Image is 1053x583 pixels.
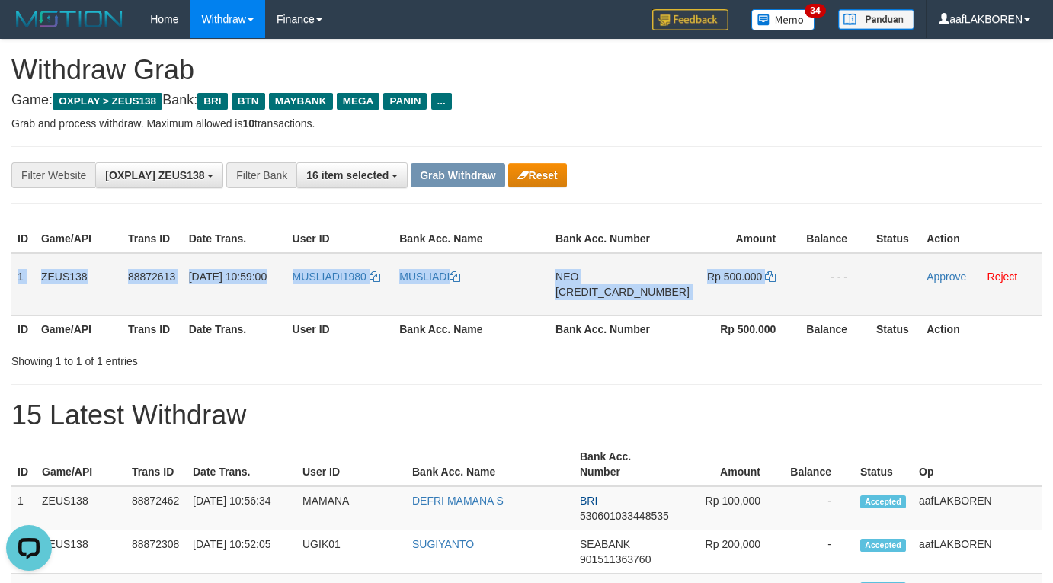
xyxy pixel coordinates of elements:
[293,271,366,283] span: MUSLIADI1980
[431,93,452,110] span: ...
[126,486,187,530] td: 88872462
[11,443,36,486] th: ID
[286,225,394,253] th: User ID
[412,538,474,550] a: SUGIYANTO
[242,117,254,130] strong: 10
[860,539,906,552] span: Accepted
[36,443,126,486] th: Game/API
[783,486,854,530] td: -
[105,169,204,181] span: [OXPLAY] ZEUS138
[11,225,35,253] th: ID
[805,4,825,18] span: 34
[296,162,408,188] button: 16 item selected
[393,315,549,343] th: Bank Acc. Name
[11,55,1042,85] h1: Withdraw Grab
[226,162,296,188] div: Filter Bank
[11,93,1042,108] h4: Game: Bank:
[126,530,187,574] td: 88872308
[35,315,122,343] th: Game/API
[574,443,677,486] th: Bank Acc. Number
[187,530,296,574] td: [DATE] 10:52:05
[913,530,1042,574] td: aafLAKBOREN
[11,348,427,369] div: Showing 1 to 1 of 1 entries
[11,400,1042,431] h1: 15 Latest Withdraw
[306,169,389,181] span: 16 item selected
[11,486,36,530] td: 1
[920,225,1042,253] th: Action
[783,530,854,574] td: -
[337,93,380,110] span: MEGA
[555,271,578,283] span: NEO
[696,225,799,253] th: Amount
[293,271,380,283] a: MUSLIADI1980
[549,225,696,253] th: Bank Acc. Number
[122,315,183,343] th: Trans ID
[197,93,227,110] span: BRI
[393,225,549,253] th: Bank Acc. Name
[783,443,854,486] th: Balance
[799,315,870,343] th: Balance
[411,163,504,187] button: Grab Withdraw
[36,530,126,574] td: ZEUS138
[555,286,690,298] span: Copy 5859457168856576 to clipboard
[927,271,966,283] a: Approve
[11,253,35,316] td: 1
[860,495,906,508] span: Accepted
[870,315,920,343] th: Status
[11,8,127,30] img: MOTION_logo.png
[183,225,286,253] th: Date Trans.
[11,162,95,188] div: Filter Website
[580,495,597,507] span: BRI
[987,271,1018,283] a: Reject
[6,6,52,52] button: Open LiveChat chat widget
[35,253,122,316] td: ZEUS138
[187,443,296,486] th: Date Trans.
[406,443,574,486] th: Bank Acc. Name
[122,225,183,253] th: Trans ID
[580,538,630,550] span: SEABANK
[11,116,1042,131] p: Grab and process withdraw. Maximum allowed is transactions.
[765,271,776,283] a: Copy 500000 to clipboard
[751,9,815,30] img: Button%20Memo.svg
[189,271,267,283] span: [DATE] 10:59:00
[412,495,504,507] a: DEFRI MAMANA S
[677,443,783,486] th: Amount
[580,553,651,565] span: Copy 901511363760 to clipboard
[677,530,783,574] td: Rp 200,000
[126,443,187,486] th: Trans ID
[95,162,223,188] button: [OXPLAY] ZEUS138
[799,225,870,253] th: Balance
[677,486,783,530] td: Rp 100,000
[913,443,1042,486] th: Op
[913,486,1042,530] td: aafLAKBOREN
[53,93,162,110] span: OXPLAY > ZEUS138
[296,443,406,486] th: User ID
[35,225,122,253] th: Game/API
[870,225,920,253] th: Status
[269,93,333,110] span: MAYBANK
[399,271,460,283] a: MUSLIADI
[128,271,175,283] span: 88872613
[183,315,286,343] th: Date Trans.
[580,510,669,522] span: Copy 530601033448535 to clipboard
[854,443,913,486] th: Status
[296,530,406,574] td: UGIK01
[549,315,696,343] th: Bank Acc. Number
[920,315,1042,343] th: Action
[838,9,914,30] img: panduan.png
[36,486,126,530] td: ZEUS138
[383,93,427,110] span: PANIN
[187,486,296,530] td: [DATE] 10:56:34
[296,486,406,530] td: MAMANA
[799,253,870,316] td: - - -
[11,315,35,343] th: ID
[286,315,394,343] th: User ID
[652,9,728,30] img: Feedback.jpg
[696,315,799,343] th: Rp 500.000
[707,271,762,283] span: Rp 500.000
[232,93,265,110] span: BTN
[508,163,567,187] button: Reset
